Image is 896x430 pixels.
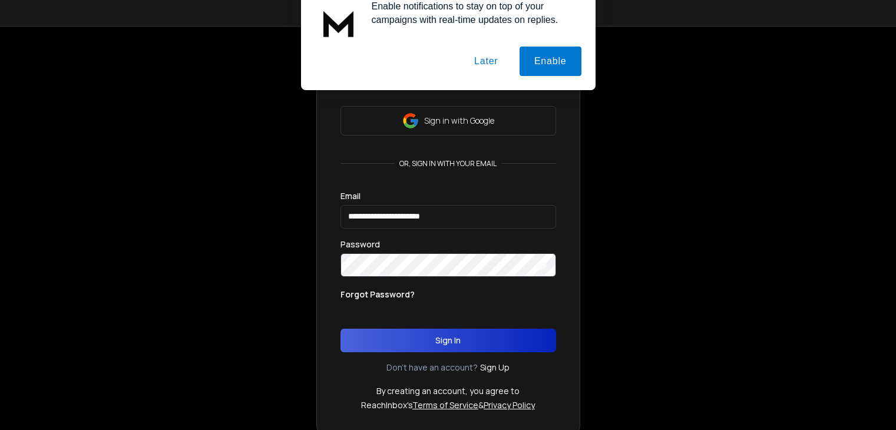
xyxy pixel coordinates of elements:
p: Sign in with Google [424,115,494,127]
img: notification icon [315,14,362,61]
p: Don't have an account? [386,362,478,373]
button: Sign in with Google [340,106,556,135]
button: Sign In [340,329,556,352]
p: or, sign in with your email [395,159,501,168]
div: Enable notifications to stay on top of your campaigns with real-time updates on replies. [362,14,581,41]
a: Privacy Policy [484,399,535,411]
a: Sign Up [480,362,510,373]
label: Email [340,192,361,200]
button: Later [459,61,513,91]
p: ReachInbox's & [361,399,535,411]
p: Forgot Password? [340,289,415,300]
p: By creating an account, you agree to [376,385,520,397]
a: Terms of Service [412,399,478,411]
button: Enable [520,61,581,91]
label: Password [340,240,380,249]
